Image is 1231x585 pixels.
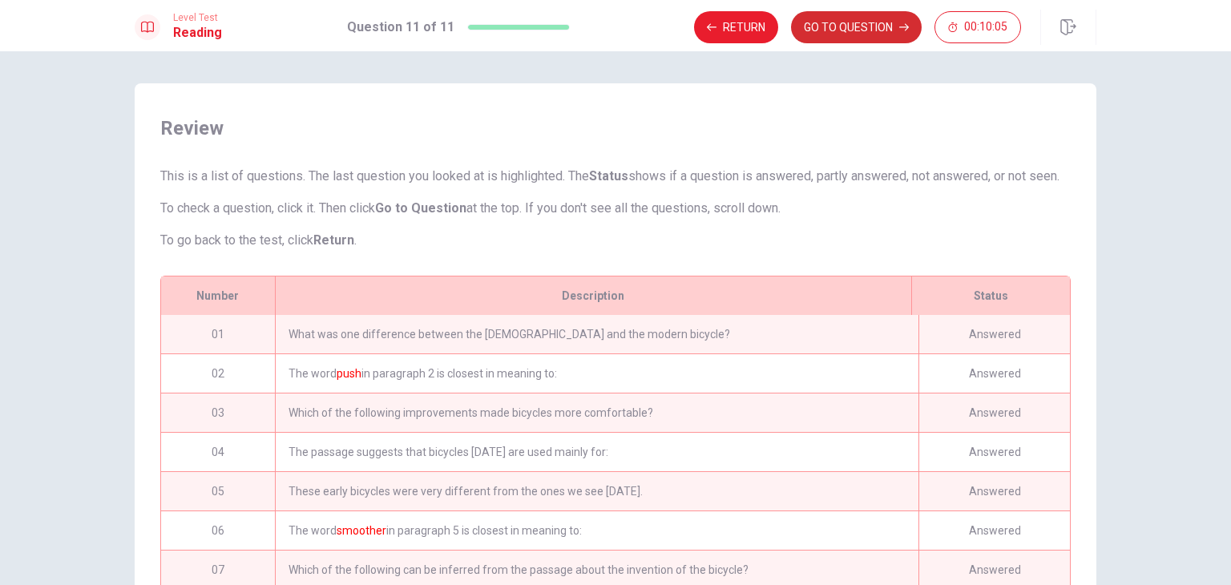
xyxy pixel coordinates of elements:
button: Return [694,11,778,43]
font: push [337,367,361,380]
div: The word in paragraph 2 is closest in meaning to: [275,354,918,393]
div: 04 [161,433,275,471]
div: Answered [918,315,1070,353]
strong: Status [589,168,628,184]
div: The passage suggests that bicycles [DATE] are used mainly for: [275,433,918,471]
p: This is a list of questions. The last question you looked at is highlighted. The shows if a quest... [160,167,1071,186]
h1: Reading [173,23,222,42]
span: Review [160,115,1071,141]
div: 06 [161,511,275,550]
div: Answered [918,511,1070,550]
div: 05 [161,472,275,510]
span: 00:10:05 [964,21,1007,34]
div: Answered [918,354,1070,393]
div: Which of the following improvements made bicycles more comfortable? [275,393,918,432]
font: smoother [337,524,386,537]
div: 01 [161,315,275,353]
div: 02 [161,354,275,393]
p: To check a question, click it. Then click at the top. If you don't see all the questions, scroll ... [160,199,1071,218]
div: 03 [161,393,275,432]
div: These early bicycles were very different from the ones we see [DATE]. [275,472,918,510]
div: Description [275,276,911,315]
button: 00:10:05 [934,11,1021,43]
div: Status [911,276,1070,315]
div: Answered [918,433,1070,471]
strong: Return [313,232,354,248]
div: Number [161,276,275,315]
div: The word in paragraph 5 is closest in meaning to: [275,511,918,550]
span: Level Test [173,12,222,23]
div: Answered [918,472,1070,510]
h1: Question 11 of 11 [347,18,454,37]
div: What was one difference between the [DEMOGRAPHIC_DATA] and the modern bicycle? [275,315,918,353]
div: Answered [918,393,1070,432]
p: To go back to the test, click . [160,231,1071,250]
strong: Go to Question [375,200,466,216]
button: GO TO QUESTION [791,11,922,43]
